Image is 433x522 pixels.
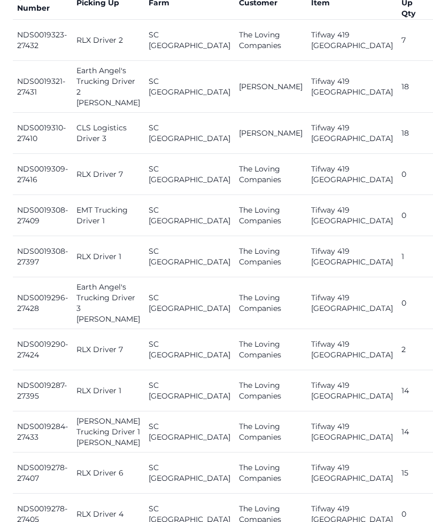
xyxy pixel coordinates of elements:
[72,237,144,278] td: RLX Driver 1
[144,371,235,412] td: SC [GEOGRAPHIC_DATA]
[307,61,397,113] td: Tifway 419 [GEOGRAPHIC_DATA]
[72,278,144,330] td: Earth Angel's Trucking Driver 3 [PERSON_NAME]
[235,61,307,113] td: [PERSON_NAME]
[235,330,307,371] td: The Loving Companies
[307,20,397,61] td: Tifway 419 [GEOGRAPHIC_DATA]
[235,196,307,237] td: The Loving Companies
[235,371,307,412] td: The Loving Companies
[307,237,397,278] td: Tifway 419 [GEOGRAPHIC_DATA]
[13,330,72,371] td: NDS0019290-27424
[72,20,144,61] td: RLX Driver 2
[397,371,432,412] td: 14
[144,113,235,154] td: SC [GEOGRAPHIC_DATA]
[144,61,235,113] td: SC [GEOGRAPHIC_DATA]
[144,196,235,237] td: SC [GEOGRAPHIC_DATA]
[235,278,307,330] td: The Loving Companies
[235,237,307,278] td: The Loving Companies
[397,154,432,196] td: 0
[72,371,144,412] td: RLX Driver 1
[13,196,72,237] td: NDS0019308-27409
[144,154,235,196] td: SC [GEOGRAPHIC_DATA]
[397,113,432,154] td: 18
[397,330,432,371] td: 2
[72,154,144,196] td: RLX Driver 7
[13,113,72,154] td: NDS0019310-27410
[235,412,307,453] td: The Loving Companies
[144,330,235,371] td: SC [GEOGRAPHIC_DATA]
[13,237,72,278] td: NDS0019308-27397
[307,278,397,330] td: Tifway 419 [GEOGRAPHIC_DATA]
[13,278,72,330] td: NDS0019296-27428
[13,154,72,196] td: NDS0019309-27416
[72,453,144,494] td: RLX Driver 6
[307,330,397,371] td: Tifway 419 [GEOGRAPHIC_DATA]
[307,196,397,237] td: Tifway 419 [GEOGRAPHIC_DATA]
[397,196,432,237] td: 0
[235,20,307,61] td: The Loving Companies
[72,113,144,154] td: CLS Logistics Driver 3
[235,453,307,494] td: The Loving Companies
[397,412,432,453] td: 14
[397,453,432,494] td: 15
[397,61,432,113] td: 18
[307,113,397,154] td: Tifway 419 [GEOGRAPHIC_DATA]
[144,237,235,278] td: SC [GEOGRAPHIC_DATA]
[307,154,397,196] td: Tifway 419 [GEOGRAPHIC_DATA]
[397,20,432,61] td: 7
[13,453,72,494] td: NDS0019278-27407
[235,113,307,154] td: [PERSON_NAME]
[397,237,432,278] td: 1
[13,20,72,61] td: NDS0019323-27432
[397,278,432,330] td: 0
[144,20,235,61] td: SC [GEOGRAPHIC_DATA]
[307,371,397,412] td: Tifway 419 [GEOGRAPHIC_DATA]
[13,61,72,113] td: NDS0019321-27431
[144,453,235,494] td: SC [GEOGRAPHIC_DATA]
[72,61,144,113] td: Earth Angel's Trucking Driver 2 [PERSON_NAME]
[72,330,144,371] td: RLX Driver 7
[72,412,144,453] td: [PERSON_NAME] Trucking Driver 1 [PERSON_NAME]
[13,371,72,412] td: NDS0019287-27395
[307,412,397,453] td: Tifway 419 [GEOGRAPHIC_DATA]
[144,412,235,453] td: SC [GEOGRAPHIC_DATA]
[307,453,397,494] td: Tifway 419 [GEOGRAPHIC_DATA]
[13,412,72,453] td: NDS0019284-27433
[235,154,307,196] td: The Loving Companies
[144,278,235,330] td: SC [GEOGRAPHIC_DATA]
[72,196,144,237] td: EMT Trucking Driver 1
